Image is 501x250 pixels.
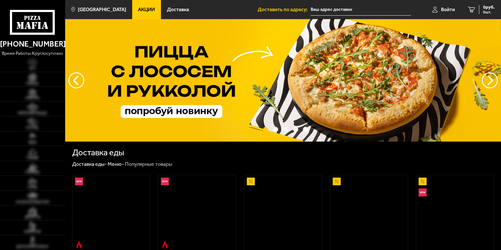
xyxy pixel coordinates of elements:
[311,4,411,16] input: Ваш адрес доставки
[483,5,495,10] span: 0 руб.
[78,7,126,12] span: [GEOGRAPHIC_DATA]
[75,178,83,186] img: Новинка
[138,7,155,12] span: Акции
[263,127,268,132] button: точки переключения
[419,178,427,186] img: Акционный
[68,72,84,88] button: следующий
[75,241,83,249] img: Острое блюдо
[72,161,107,167] a: Доставка еды-
[333,178,341,186] img: Акционный
[247,178,255,186] img: Акционный
[303,127,308,132] button: точки переключения
[161,241,169,249] img: Острое блюдо
[108,161,124,167] a: Меню-
[72,149,124,157] h1: Доставка еды
[273,127,278,132] button: точки переключения
[167,7,189,12] span: Доставка
[441,7,455,12] span: Войти
[483,10,495,14] span: 0 шт.
[161,178,169,186] img: Новинка
[482,72,498,88] button: предыдущий
[125,161,172,167] div: Популярные товары
[258,7,311,12] span: Доставить по адресу:
[419,188,427,196] img: Новинка
[283,127,288,132] button: точки переключения
[293,127,298,132] button: точки переключения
